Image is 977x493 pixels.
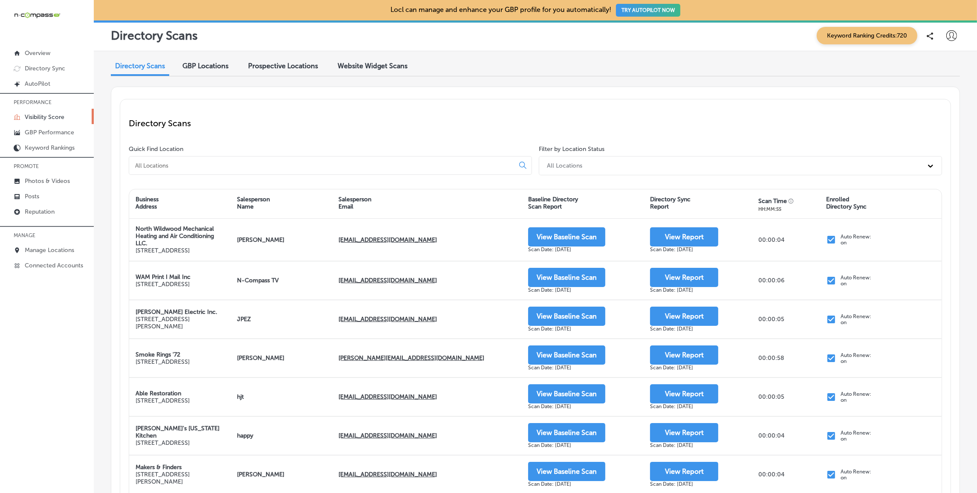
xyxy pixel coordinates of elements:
span: Keyword Ranking Credits: 720 [817,27,917,44]
div: Scan Date: [DATE] [528,403,605,409]
p: Keyword Rankings [25,144,75,151]
p: [STREET_ADDRESS][PERSON_NAME] [136,471,224,485]
label: Quick Find Location [129,145,183,153]
strong: Able Restoration [136,390,181,397]
div: Scan Date: [DATE] [528,287,605,293]
button: View Report [650,462,718,481]
div: Scan Date: [DATE] [528,481,605,487]
a: View Baseline Scan [528,274,605,281]
p: [STREET_ADDRESS][PERSON_NAME] [136,316,224,330]
div: Scan Date: [DATE] [650,326,718,332]
p: [STREET_ADDRESS] [136,439,224,447]
button: View Report [650,268,718,287]
input: All Locations [134,162,512,169]
a: View Report [650,313,718,320]
p: 00:00:04 [758,236,784,244]
span: Website Widget Scans [338,62,408,70]
p: Manage Locations [25,246,74,254]
strong: N-Compass TV [237,277,279,284]
button: View Baseline Scan [528,227,605,246]
a: View Baseline Scan [528,234,605,241]
a: View Baseline Scan [528,468,605,476]
a: View Baseline Scan [528,391,605,398]
strong: [PERSON_NAME] [237,471,284,478]
p: Reputation [25,208,55,215]
button: View Baseline Scan [528,268,605,287]
div: Scan Date: [DATE] [650,287,718,293]
p: Photos & Videos [25,177,70,185]
a: View Report [650,274,718,281]
strong: [EMAIL_ADDRESS][DOMAIN_NAME] [339,471,437,478]
span: GBP Locations [182,62,228,70]
button: View Baseline Scan [528,345,605,365]
a: View Report [650,391,718,398]
p: Posts [25,193,39,200]
button: TRY AUTOPILOT NOW [616,4,680,17]
div: Business Address [136,196,159,210]
button: View Report [650,307,718,326]
p: [STREET_ADDRESS] [136,358,190,365]
p: 00:00:05 [758,393,784,400]
p: Directory Scans [111,29,198,43]
p: GBP Performance [25,129,74,136]
strong: [EMAIL_ADDRESS][DOMAIN_NAME] [339,316,437,323]
p: AutoPilot [25,80,50,87]
strong: Smoke Rings '72 [136,351,180,358]
div: Scan Date: [DATE] [650,481,718,487]
p: Auto Renew: on [841,391,871,403]
a: View Baseline Scan [528,313,605,320]
p: Auto Renew: on [841,430,871,442]
div: Salesperson Email [339,196,372,210]
div: Scan Date: [DATE] [528,326,605,332]
button: View Report [650,384,718,403]
p: 00:00:04 [758,471,784,478]
button: View Report [650,227,718,246]
img: 660ab0bf-5cc7-4cb8-ba1c-48b5ae0f18e60NCTV_CLogo_TV_Black_-500x88.png [14,11,61,19]
button: View Report [650,423,718,442]
p: Auto Renew: on [841,352,871,364]
strong: hjt [237,393,244,400]
p: Auto Renew: on [841,234,871,246]
a: View Report [650,352,718,359]
button: View Baseline Scan [528,384,605,403]
div: Baseline Directory Scan Report [528,196,578,210]
div: Scan Date: [DATE] [528,246,605,252]
div: Scan Date: [DATE] [650,365,718,371]
strong: [PERSON_NAME] [237,236,284,244]
label: Filter by Location Status [539,145,604,153]
p: Connected Accounts [25,262,83,269]
p: 00:00:05 [758,316,784,323]
p: [STREET_ADDRESS] [136,247,224,254]
a: View Report [650,429,718,437]
p: 00:00:04 [758,432,784,439]
strong: [EMAIL_ADDRESS][DOMAIN_NAME] [339,393,437,400]
a: View Report [650,468,718,476]
a: View Baseline Scan [528,352,605,359]
strong: [EMAIL_ADDRESS][DOMAIN_NAME] [339,432,437,439]
button: View Baseline Scan [528,423,605,442]
strong: JPEZ [237,316,251,323]
p: Auto Renew: on [841,313,871,325]
div: HH:MM:SS [758,206,796,212]
strong: [EMAIL_ADDRESS][DOMAIN_NAME] [339,236,437,244]
strong: [PERSON_NAME] Electric Inc. [136,308,217,316]
p: Auto Renew: on [841,275,871,287]
p: Auto Renew: on [841,469,871,481]
strong: [PERSON_NAME] [237,354,284,362]
strong: happy [237,432,253,439]
span: Directory Scans [115,62,165,70]
p: Directory Sync [25,65,65,72]
a: View Report [650,234,718,241]
button: View Baseline Scan [528,462,605,481]
p: Directory Scans [129,118,942,128]
strong: North Wildwood Mechanical Heating and Air Conditioning LLC. [136,225,214,247]
div: Scan Time [758,197,787,205]
div: Directory Sync Report [650,196,691,210]
strong: Makers & Finders [136,464,182,471]
div: Scan Date: [DATE] [528,365,605,371]
strong: [PERSON_NAME]'s [US_STATE] Kitchen [136,425,220,439]
button: Displays the total time taken to generate this report. [789,197,796,203]
button: View Report [650,345,718,365]
div: Scan Date: [DATE] [650,442,718,448]
div: Scan Date: [DATE] [528,442,605,448]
